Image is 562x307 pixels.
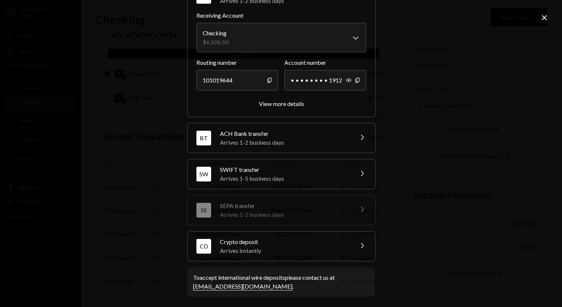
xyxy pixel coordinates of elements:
div: 101019644 [196,70,278,91]
div: SEPA transfer [220,201,349,210]
label: Account number [284,58,366,67]
div: BT [196,131,211,145]
div: Arrives 1-2 business days [220,210,349,219]
label: Routing number [196,58,278,67]
div: Crypto deposit [220,237,349,246]
div: • • • • • • • • 1912 [284,70,366,91]
div: Arrives 1-5 business days [220,174,349,183]
div: SWIFT transfer [220,165,349,174]
div: SW [196,167,211,181]
div: SE [196,203,211,218]
div: ACH Bank transfer [220,129,349,138]
div: To accept international wire deposits please contact us at . [193,273,369,291]
div: View more details [259,100,304,107]
a: [EMAIL_ADDRESS][DOMAIN_NAME] [193,283,292,290]
div: WTWire transferArrives 1-2 business days [196,11,366,108]
button: BTACH Bank transferArrives 1-2 business days [188,123,375,153]
button: CDCrypto depositArrives instantly [188,232,375,261]
div: CD [196,239,211,254]
button: Receiving Account [196,23,366,52]
button: SWSWIFT transferArrives 1-5 business days [188,159,375,189]
button: SESEPA transferArrives 1-2 business days [188,195,375,225]
button: View more details [259,100,304,108]
label: Receiving Account [196,11,366,20]
div: Arrives instantly [220,246,349,255]
div: Arrives 1-2 business days [220,138,349,147]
